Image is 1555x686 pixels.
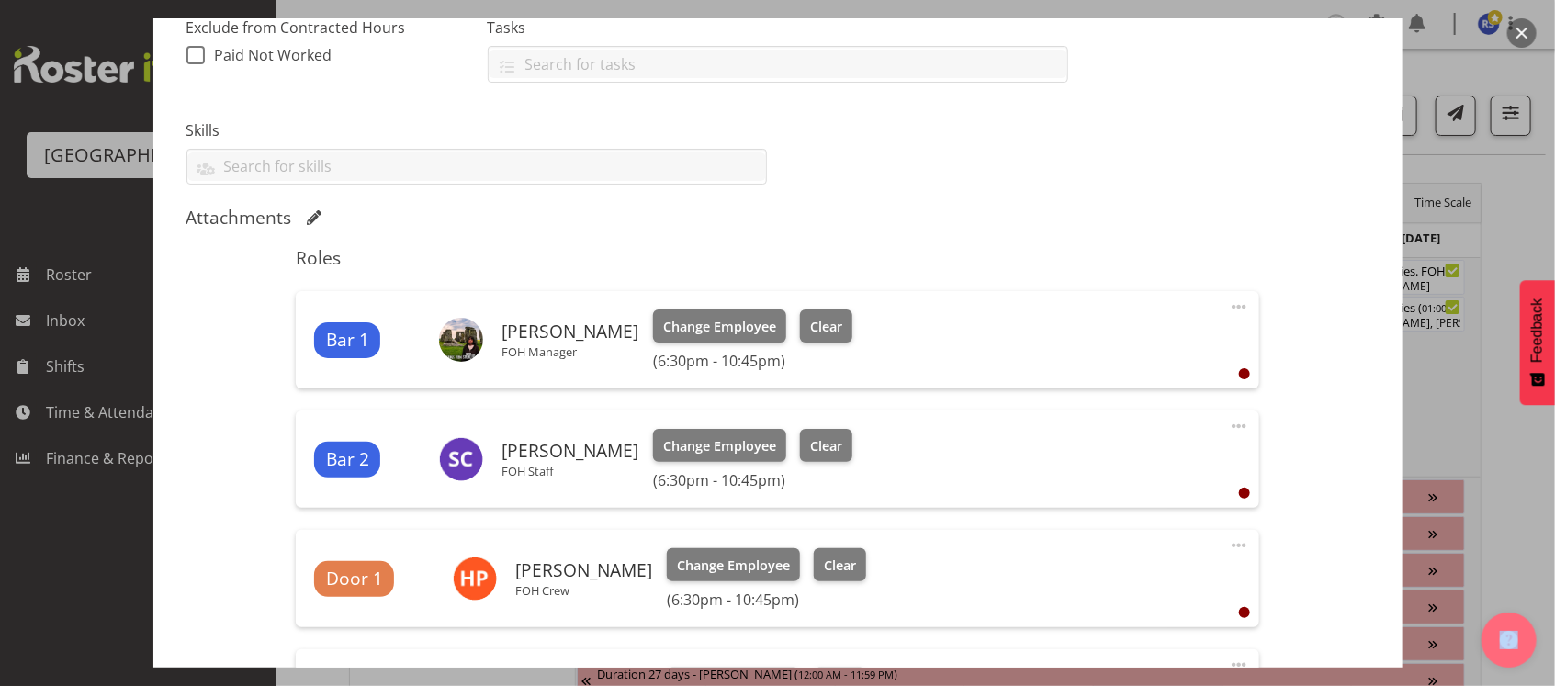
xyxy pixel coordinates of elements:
span: Clear [824,556,856,576]
img: skye-colonna9939.jpg [439,437,483,481]
label: Exclude from Contracted Hours [186,17,466,39]
span: Clear [810,436,842,456]
button: Clear [800,309,852,343]
h6: (6:30pm - 10:45pm) [667,590,865,609]
span: Bar 1 [326,327,369,354]
button: Change Employee [667,548,800,581]
h6: [PERSON_NAME] [501,441,638,461]
span: Feedback [1529,298,1546,363]
button: Change Employee [653,429,786,462]
p: FOH Staff [501,464,638,478]
button: Clear [800,429,852,462]
span: Clear [810,317,842,337]
button: Clear [814,548,866,581]
input: Search for tasks [489,50,1067,78]
span: Door 1 [326,566,383,592]
button: Feedback - Show survey [1520,280,1555,405]
h6: (6:30pm - 10:45pm) [653,471,851,489]
span: Paid Not Worked [215,45,332,65]
div: User is clocked out [1239,368,1250,379]
button: Change Employee [653,309,786,343]
div: User is clocked out [1239,488,1250,499]
p: FOH Crew [515,583,652,598]
input: Search for skills [187,152,766,181]
h6: [PERSON_NAME] [515,560,652,580]
span: Change Employee [663,436,776,456]
img: heather-powell11501.jpg [453,557,497,601]
h6: (6:30pm - 10:45pm) [653,352,851,370]
span: Change Employee [677,556,790,576]
span: Bar 2 [326,446,369,473]
span: Change Employee [663,317,776,337]
img: valerie-donaldson30b84046e2fb4b3171eb6bf86b7ff7f4.png [439,318,483,362]
div: User is clocked out [1239,607,1250,618]
img: help-xxl-2.png [1500,631,1518,649]
label: Skills [186,119,767,141]
h6: [PERSON_NAME] [501,321,638,342]
label: Tasks [488,17,1068,39]
h5: Roles [296,247,1259,269]
p: FOH Manager [501,344,638,359]
h5: Attachments [186,207,292,229]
